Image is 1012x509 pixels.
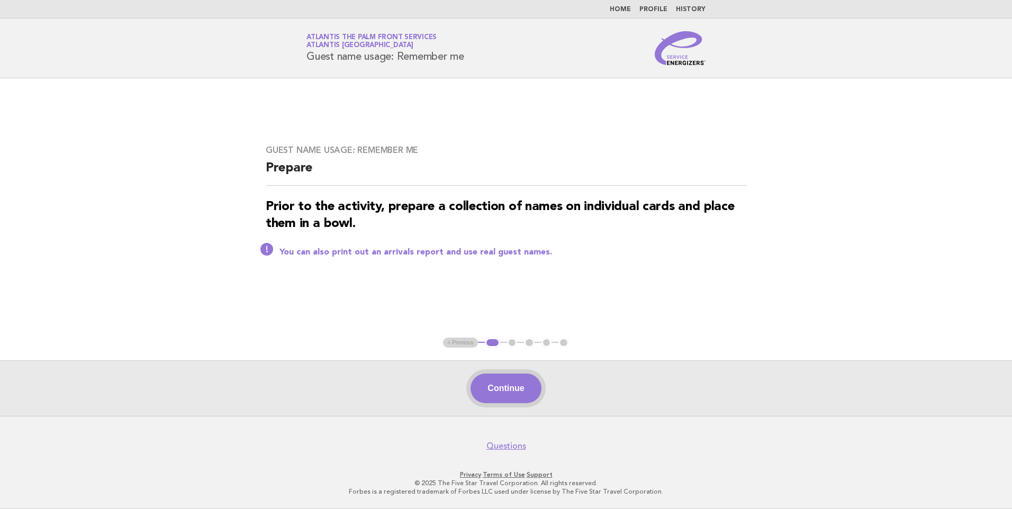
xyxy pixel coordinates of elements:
img: Service Energizers [655,31,706,65]
a: Profile [639,6,667,13]
strong: Prior to the activity, prepare a collection of names on individual cards and place them in a bowl. [266,201,734,230]
p: © 2025 The Five Star Travel Corporation. All rights reserved. [182,479,830,487]
p: Forbes is a registered trademark of Forbes LLC used under license by The Five Star Travel Corpora... [182,487,830,496]
button: 1 [485,338,500,348]
h1: Guest name usage: Remember me [306,34,464,62]
h2: Prepare [266,160,746,186]
a: Privacy [460,471,481,478]
a: Atlantis The Palm Front ServicesAtlantis [GEOGRAPHIC_DATA] [306,34,437,49]
a: Home [610,6,631,13]
a: Questions [486,441,526,451]
a: Terms of Use [483,471,525,478]
button: Continue [471,374,541,403]
span: Atlantis [GEOGRAPHIC_DATA] [306,42,413,49]
p: · · [182,470,830,479]
p: You can also print out an arrivals report and use real guest names. [279,247,746,258]
a: Support [527,471,553,478]
a: History [676,6,706,13]
h3: Guest name usage: Remember me [266,145,746,156]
